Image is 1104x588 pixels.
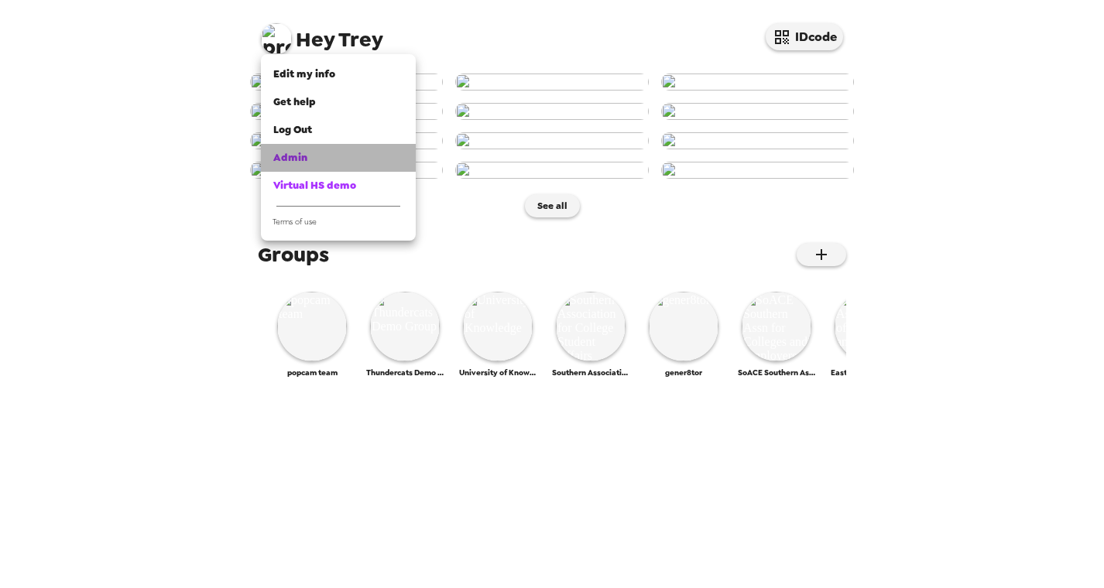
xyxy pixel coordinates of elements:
span: Log Out [273,123,312,136]
span: Terms of use [273,217,317,227]
a: Terms of use [261,213,416,234]
span: Get help [273,95,316,108]
span: Admin [273,151,307,164]
span: Virtual HS demo [273,179,356,192]
span: Edit my info [273,67,335,80]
